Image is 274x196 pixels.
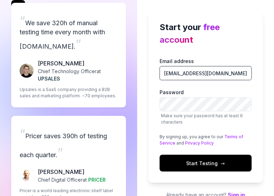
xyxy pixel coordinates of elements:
span: “ [20,13,25,28]
span: Make sure your password has at least 6 characters [161,113,243,125]
span: ” [76,36,81,52]
p: Chief Digital Officer at [38,176,106,183]
span: ” [57,145,63,160]
button: Start Testing→ [160,155,252,171]
img: Fredrik Seidl [20,64,34,78]
p: [PERSON_NAME] [38,168,106,176]
p: Chief Technology Officer at [38,68,118,82]
span: → [220,160,225,167]
span: “ [20,126,25,141]
h2: Start your [160,21,252,46]
p: [PERSON_NAME] [38,59,118,68]
p: We save 320h of manual testing time every month with [DOMAIN_NAME]. [20,11,118,54]
input: Email address [160,66,252,80]
a: Privacy Policy [185,140,214,146]
p: Upsales is a SaaS company providing a B2B sales and marketing platform. ~70 employees. [20,86,118,99]
label: Email address [160,57,252,80]
div: By signing up, you agree to our and [160,134,252,146]
label: Password [160,89,252,125]
a: “We save 320h of manual testing time every month with [DOMAIN_NAME].”Fredrik Seidl[PERSON_NAME]Ch... [11,3,126,107]
p: Pricer saves 390h of testing each quarter. [20,124,118,162]
span: UPSALES [38,76,60,82]
input: PasswordMake sure your password has at least 6 characters [160,97,252,111]
img: Chris Chalkitis [20,168,34,182]
span: Start Testing [186,160,225,167]
span: PRICER [88,177,106,183]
